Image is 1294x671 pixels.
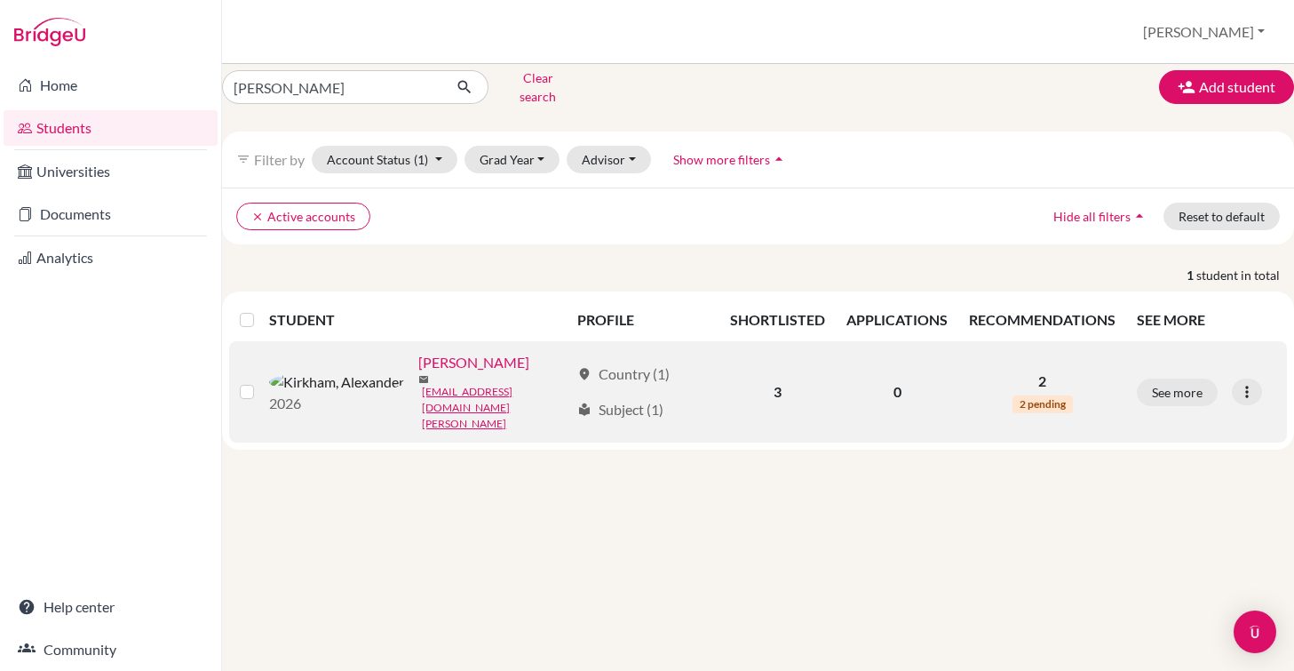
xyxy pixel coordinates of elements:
a: [EMAIL_ADDRESS][DOMAIN_NAME][PERSON_NAME] [422,384,568,432]
img: Kirkham, Alexander [269,371,404,393]
span: local_library [577,403,591,417]
th: PROFILE [567,299,720,341]
button: Show more filtersarrow_drop_up [658,146,803,173]
th: STUDENT [269,299,566,341]
span: mail [418,374,429,385]
button: [PERSON_NAME] [1135,15,1273,49]
button: Add student [1159,70,1294,104]
a: Community [4,632,218,667]
strong: 1 [1187,266,1196,284]
td: 0 [836,341,958,443]
th: RECOMMENDATIONS [958,299,1126,341]
a: Help center [4,589,218,625]
a: Home [4,68,218,103]
div: Subject (1) [577,399,663,420]
p: 2 [969,371,1115,392]
span: location_on [577,367,591,381]
button: Advisor [567,146,651,173]
a: [PERSON_NAME] [418,352,529,373]
span: 2 pending [1012,395,1073,413]
a: Students [4,110,218,146]
div: Open Intercom Messenger [1234,611,1276,653]
th: SHORTLISTED [719,299,836,341]
span: Show more filters [673,152,770,167]
button: Account Status(1) [312,146,457,173]
i: clear [251,211,264,223]
img: Bridge-U [14,18,85,46]
i: arrow_drop_up [770,150,788,168]
button: See more [1137,379,1218,406]
button: Grad Year [464,146,560,173]
input: Find student by name... [222,70,442,104]
td: 3 [719,341,836,443]
a: Universities [4,154,218,189]
button: Clear search [488,64,587,110]
a: Analytics [4,240,218,276]
span: (1) [414,152,428,167]
span: student in total [1196,266,1294,284]
p: 2026 [269,393,404,414]
button: Reset to default [1163,203,1280,230]
i: filter_list [236,152,250,166]
i: arrow_drop_up [1131,207,1148,225]
th: APPLICATIONS [836,299,958,341]
button: Hide all filtersarrow_drop_up [1038,203,1163,230]
span: Filter by [254,151,305,168]
span: Hide all filters [1053,209,1131,224]
th: SEE MORE [1126,299,1287,341]
button: clearActive accounts [236,203,370,230]
div: Country (1) [577,363,670,385]
a: Documents [4,196,218,232]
